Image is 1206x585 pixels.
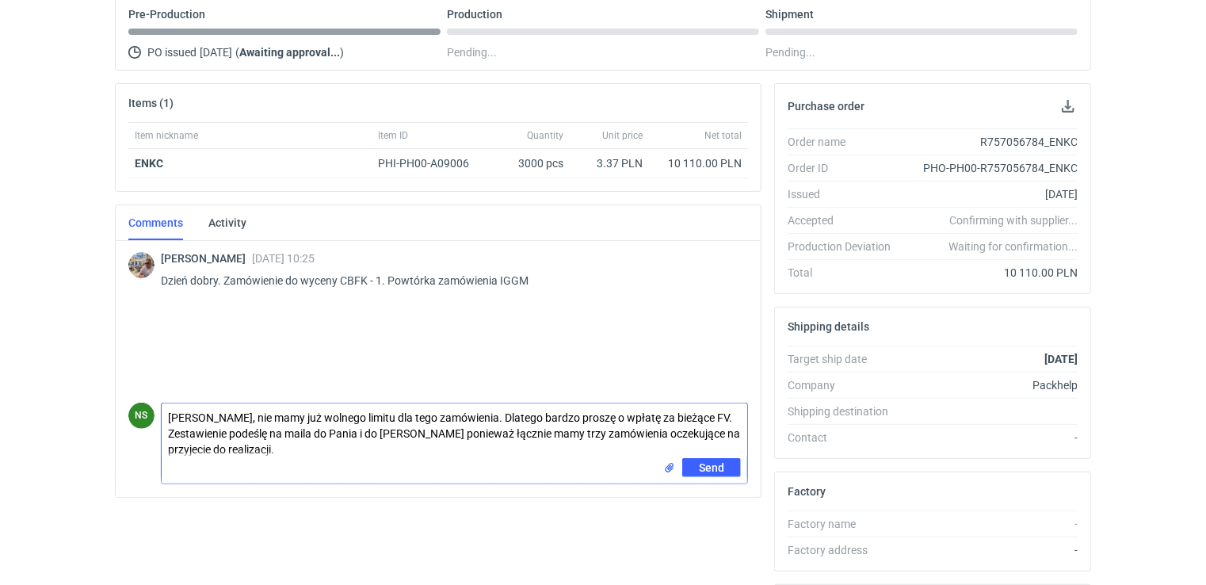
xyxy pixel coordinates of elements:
span: Net total [704,129,742,142]
strong: [DATE] [1044,353,1078,365]
div: - [903,542,1078,558]
div: R757056784_ENKC [903,134,1078,150]
div: Natalia Stępak [128,403,155,429]
a: Comments [128,205,183,240]
div: Pending... [765,43,1078,62]
div: Total [788,265,903,281]
em: Confirming with supplier... [949,214,1078,227]
span: Item nickname [135,129,198,142]
div: 10 110.00 PLN [903,265,1078,281]
div: Packhelp [903,377,1078,393]
p: Shipment [765,8,814,21]
span: [PERSON_NAME] [161,252,252,265]
strong: ENKC [135,157,163,170]
div: Accepted [788,212,903,228]
p: Pre-Production [128,8,205,21]
a: Activity [208,205,246,240]
div: 3.37 PLN [576,155,643,171]
div: Issued [788,186,903,202]
div: Factory address [788,542,903,558]
div: Target ship date [788,351,903,367]
p: Production [447,8,502,21]
div: Shipping destination [788,403,903,419]
span: Quantity [527,129,563,142]
div: Contact [788,430,903,445]
div: - [903,430,1078,445]
div: Order ID [788,160,903,176]
span: Pending... [447,43,497,62]
h2: Factory [788,485,826,498]
img: Michał Palasek [128,252,155,278]
div: PHO-PH00-R757056784_ENKC [903,160,1078,176]
div: [DATE] [903,186,1078,202]
div: - [903,516,1078,532]
h2: Items (1) [128,97,174,109]
span: [DATE] [200,43,232,62]
h2: Purchase order [788,100,864,113]
div: Production Deviation [788,239,903,254]
div: PHI-PH00-A09006 [378,155,484,171]
span: Unit price [602,129,643,142]
div: Company [788,377,903,393]
h2: Shipping details [788,320,869,333]
span: ) [340,46,344,59]
span: Send [699,462,724,473]
div: 3000 pcs [490,149,570,178]
div: Order name [788,134,903,150]
div: Factory name [788,516,903,532]
button: Download PO [1059,97,1078,116]
button: Send [682,458,741,477]
strong: Awaiting approval... [239,46,340,59]
p: Dzień dobry. Zamówienie do wyceny CBFK - 1. Powtórka zamówienia IGGM [161,271,735,290]
span: Item ID [378,129,408,142]
span: [DATE] 10:25 [252,252,315,265]
span: ( [235,46,239,59]
div: 10 110.00 PLN [655,155,742,171]
figcaption: NS [128,403,155,429]
em: Waiting for confirmation... [948,239,1078,254]
textarea: [PERSON_NAME], nie mamy już wolnego limitu dla tego zamówienia. Dlatego bardzo proszę o wpłatę za... [162,403,747,458]
div: PO issued [128,43,441,62]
